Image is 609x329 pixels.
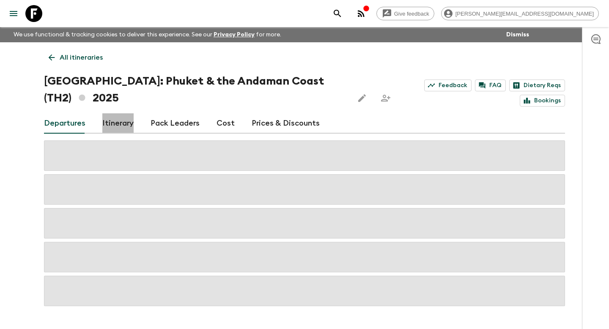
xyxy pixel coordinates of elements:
a: Privacy Policy [214,32,255,38]
a: Cost [217,113,235,134]
span: Share this itinerary [377,90,394,107]
a: Bookings [520,95,565,107]
a: All itineraries [44,49,107,66]
a: Give feedback [376,7,434,20]
p: We use functional & tracking cookies to deliver this experience. See our for more. [10,27,285,42]
span: [PERSON_NAME][EMAIL_ADDRESS][DOMAIN_NAME] [451,11,598,17]
button: menu [5,5,22,22]
button: search adventures [329,5,346,22]
h1: [GEOGRAPHIC_DATA]: Phuket & the Andaman Coast (TH2) 2025 [44,73,347,107]
button: Dismiss [504,29,531,41]
a: FAQ [475,80,506,91]
p: All itineraries [60,52,103,63]
span: Give feedback [390,11,434,17]
a: Itinerary [102,113,134,134]
button: Edit this itinerary [354,90,370,107]
a: Pack Leaders [151,113,200,134]
a: Feedback [424,80,472,91]
a: Prices & Discounts [252,113,320,134]
a: Departures [44,113,85,134]
div: [PERSON_NAME][EMAIL_ADDRESS][DOMAIN_NAME] [441,7,599,20]
a: Dietary Reqs [509,80,565,91]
